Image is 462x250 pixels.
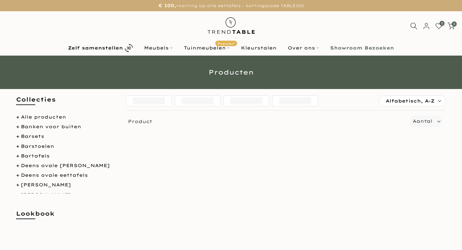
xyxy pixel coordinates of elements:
[21,192,71,198] a: [PERSON_NAME]
[282,44,325,52] a: Over ons
[139,44,178,52] a: Meubels
[203,11,259,40] img: trend-table
[325,44,400,52] a: Showroom Bezoeken
[386,96,434,106] span: Alfabetisch, A-Z
[21,163,110,168] a: Deens ovale [PERSON_NAME]
[21,143,54,149] a: Barstoelen
[43,69,419,76] h1: Producten
[440,21,444,26] span: 0
[21,172,88,178] a: Deens ovale eettafels
[235,44,282,52] a: Kleurstalen
[379,96,446,106] label: Alfabetisch, A-Z
[63,42,139,54] a: Zelf samenstellen
[16,95,116,110] h5: Collecties
[8,2,454,10] p: korting op alle eettafels - kortingscode TABLE100
[68,46,123,50] b: Zelf samenstellen
[21,124,81,129] a: Banken voor buiten
[448,22,455,30] a: 0
[21,114,66,120] a: Alle producten
[178,44,235,52] a: TuinmeubelenPopulair
[435,22,442,30] a: 0
[21,153,50,159] a: Bartafels
[215,41,237,46] span: Populair
[21,182,71,188] a: [PERSON_NAME]
[21,133,44,139] a: Barsets
[330,46,394,50] b: Showroom Bezoeken
[158,3,179,8] strong: € 100,-
[124,115,407,128] span: Product
[16,210,116,224] h5: Lookbook
[413,117,432,125] label: Aantal
[452,22,457,26] span: 0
